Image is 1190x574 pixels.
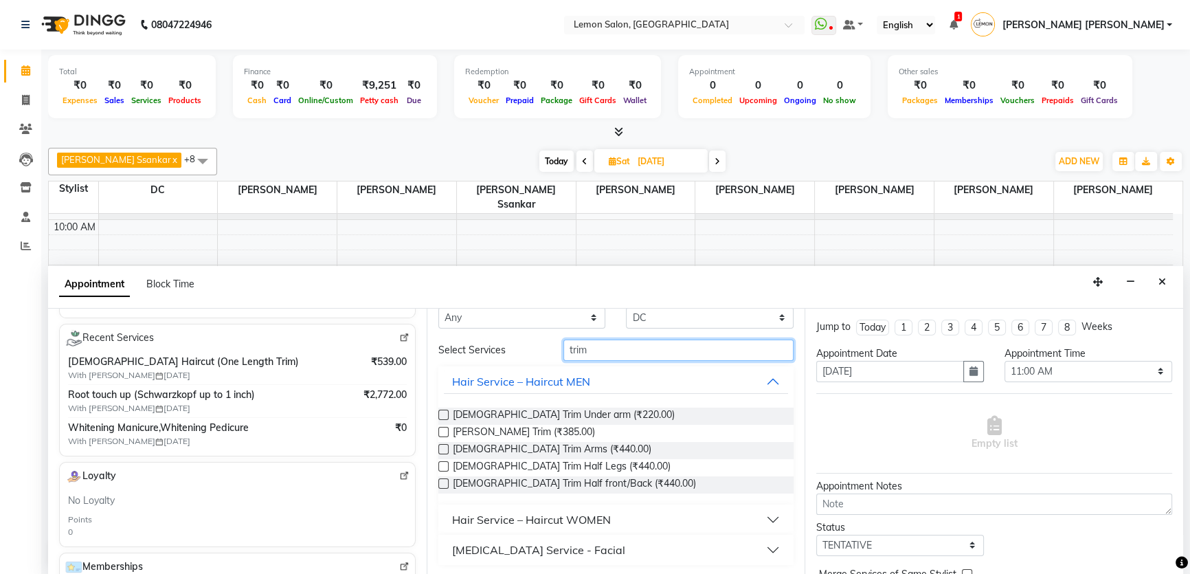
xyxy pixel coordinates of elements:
[689,78,736,93] div: 0
[781,78,820,93] div: 0
[218,181,337,199] span: [PERSON_NAME]
[816,479,1172,494] div: Appointment Notes
[941,320,959,335] li: 3
[997,78,1038,93] div: ₹0
[1077,78,1121,93] div: ₹0
[452,542,625,558] div: [MEDICAL_DATA] Service - Facial
[444,369,789,394] button: Hair Service – Haircut MEN
[357,96,402,105] span: Petty cash
[815,181,934,199] span: [PERSON_NAME]
[860,320,886,335] div: Today
[502,78,537,93] div: ₹0
[453,442,651,459] span: [DEMOGRAPHIC_DATA] Trim Arms (₹440.00)
[270,96,295,105] span: Card
[1058,320,1076,335] li: 8
[736,96,781,105] span: Upcoming
[988,320,1006,335] li: 5
[954,12,962,21] span: 1
[99,181,218,199] span: DC
[620,96,650,105] span: Wallet
[68,421,322,435] span: Whitening Manicure,Whitening Pedicure
[605,156,633,166] span: Sat
[689,66,860,78] div: Appointment
[68,388,322,402] span: Root touch up (Schwarzkopf up to 1 inch)
[61,154,171,165] span: [PERSON_NAME] Ssankar
[68,526,73,538] div: 0
[465,66,650,78] div: Redemption
[35,5,129,44] img: logo
[444,538,789,562] button: [MEDICAL_DATA] Service - Facial
[363,388,407,402] span: ₹2,772.00
[537,96,576,105] span: Package
[428,343,554,357] div: Select Services
[357,78,402,93] div: ₹9,251
[899,78,941,93] div: ₹0
[971,12,995,36] img: Varsha Bittu Karmakar
[453,408,675,425] span: [DEMOGRAPHIC_DATA] Trim Under arm (₹220.00)
[295,78,357,93] div: ₹0
[101,78,128,93] div: ₹0
[576,96,620,105] span: Gift Cards
[444,507,789,532] button: Hair Service – Haircut WOMEN
[695,181,814,199] span: [PERSON_NAME]
[1055,152,1103,171] button: ADD NEW
[949,19,957,31] a: 1
[452,511,611,528] div: Hair Service – Haircut WOMEN
[689,96,736,105] span: Completed
[165,96,205,105] span: Products
[816,346,984,361] div: Appointment Date
[941,78,997,93] div: ₹0
[1081,320,1112,334] div: Weeks
[68,435,240,448] span: With [PERSON_NAME] [DATE]
[244,66,426,78] div: Finance
[816,361,964,382] input: yyyy-mm-dd
[1002,18,1164,32] span: [PERSON_NAME] [PERSON_NAME]
[65,468,116,485] span: Loyalty
[244,96,270,105] span: Cash
[576,78,620,93] div: ₹0
[65,330,154,346] span: Recent Services
[337,181,456,199] span: [PERSON_NAME]
[128,78,165,93] div: ₹0
[453,476,696,494] span: [DEMOGRAPHIC_DATA] Trim Half front/Back (₹440.00)
[453,425,595,442] span: [PERSON_NAME] Trim (₹385.00)
[165,78,205,93] div: ₹0
[1152,272,1172,293] button: Close
[941,96,997,105] span: Memberships
[171,154,177,165] a: x
[465,96,502,105] span: Voucher
[816,320,851,334] div: Jump to
[68,494,115,508] span: No Loyalty
[997,96,1038,105] span: Vouchers
[49,181,98,196] div: Stylist
[295,96,357,105] span: Online/Custom
[51,265,98,280] div: 11:00 AM
[59,78,101,93] div: ₹0
[453,459,671,476] span: [DEMOGRAPHIC_DATA] Trim Half Legs (₹440.00)
[371,355,407,369] span: ₹539.00
[68,402,240,415] span: With [PERSON_NAME] [DATE]
[402,78,426,93] div: ₹0
[820,78,860,93] div: 0
[537,78,576,93] div: ₹0
[403,96,425,105] span: Due
[244,78,270,93] div: ₹0
[965,320,983,335] li: 4
[1035,320,1053,335] li: 7
[68,369,240,382] span: With [PERSON_NAME] [DATE]
[1054,181,1173,199] span: [PERSON_NAME]
[899,66,1121,78] div: Other sales
[395,421,407,435] span: ₹0
[101,96,128,105] span: Sales
[457,181,576,213] span: [PERSON_NAME] Ssankar
[539,151,574,172] span: Today
[502,96,537,105] span: Prepaid
[934,181,1053,199] span: [PERSON_NAME]
[465,78,502,93] div: ₹0
[184,153,205,164] span: +8
[895,320,912,335] li: 1
[59,272,130,297] span: Appointment
[736,78,781,93] div: 0
[128,96,165,105] span: Services
[452,373,590,390] div: Hair Service – Haircut MEN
